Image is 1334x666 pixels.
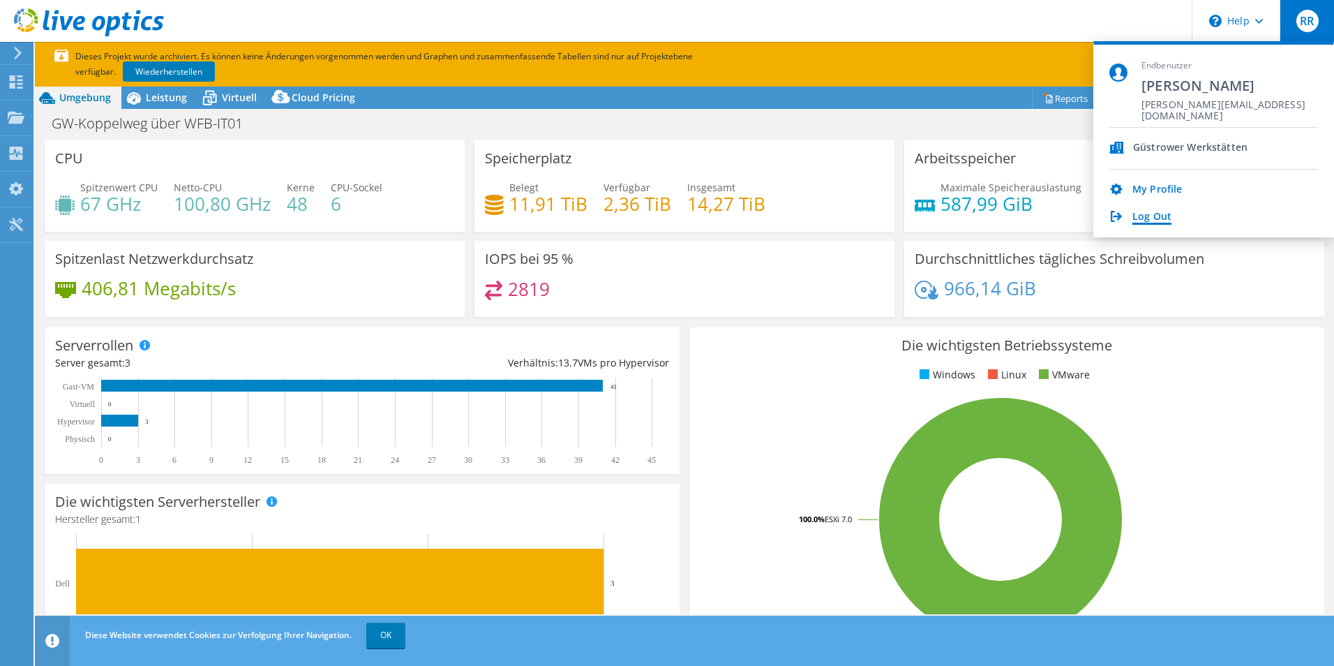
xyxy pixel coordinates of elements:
h4: 406,81 Megabits/s [82,281,236,296]
h4: 2819 [508,281,550,297]
text: 3 [136,455,140,465]
span: Netto-CPU [174,181,222,194]
div: Güstrower Werkstätten [1133,142,1247,155]
li: Windows [916,367,975,383]
h3: Serverrollen [55,338,133,353]
h4: 11,91 TiB [509,196,587,212]
text: 42 [611,455,620,465]
text: 3 [145,418,149,425]
div: Server gesamt: [55,355,362,371]
a: Wiederherstellen [123,61,215,82]
span: Endbenutzer [1141,60,1318,72]
li: Linux [984,367,1026,383]
h3: Spitzenlast Netzwerkdurchsatz [55,251,253,267]
span: RR [1296,10,1319,32]
li: VMware [1035,367,1090,383]
h3: Die wichtigsten Betriebssysteme [700,338,1314,353]
h3: Durchschnittliches tägliches Schreibvolumen [915,251,1204,267]
tspan: ESXi 7.0 [825,514,852,524]
span: Umgebung [59,91,111,104]
a: Reports [1032,87,1099,109]
a: Log Out [1132,211,1171,224]
h3: IOPS bei 95 % [485,251,574,267]
span: [PERSON_NAME] [1141,76,1318,95]
h1: GW-Koppelweg über WFB-IT01 [45,116,264,131]
h3: Die wichtigsten Serverhersteller [55,494,260,510]
span: Belegt [509,181,539,194]
span: 1 [135,512,141,526]
span: Spitzenwert CPU [80,181,158,194]
text: 9 [209,455,213,465]
text: 15 [280,455,289,465]
text: 3 [610,579,615,587]
text: 6 [172,455,177,465]
span: CPU-Sockel [331,181,382,194]
text: 30 [464,455,472,465]
h3: Arbeitsspeicher [915,151,1016,166]
span: Maximale Speicherauslastung [940,181,1081,194]
a: My Profile [1132,184,1182,197]
text: 0 [99,455,103,465]
text: Dell [55,579,70,589]
text: 45 [647,455,656,465]
h4: 966,14 GiB [944,281,1036,296]
text: Virtuell [69,399,95,409]
text: 27 [428,455,436,465]
span: Verfügbar [604,181,650,194]
text: 36 [537,455,546,465]
span: 13.7 [558,356,578,369]
text: 21 [354,455,362,465]
tspan: 100.0% [799,514,825,524]
span: [PERSON_NAME][EMAIL_ADDRESS][DOMAIN_NAME] [1141,99,1318,112]
text: 41 [610,383,617,390]
span: Insgesamt [687,181,735,194]
text: 0 [108,436,112,443]
div: Verhältnis: VMs pro Hypervisor [362,355,669,371]
h4: Hersteller gesamt: [55,512,669,527]
span: Leistung [146,91,187,104]
text: 0 [108,401,112,408]
text: 33 [501,455,509,465]
span: Virtuell [222,91,257,104]
text: Physisch [65,434,95,444]
text: 12 [243,455,252,465]
svg: \n [1209,15,1222,27]
h4: 100,80 GHz [174,196,271,212]
span: Cloud Pricing [292,91,355,104]
h4: 14,27 TiB [687,196,765,212]
h4: 48 [287,196,315,212]
a: OK [366,623,405,648]
text: 24 [391,455,399,465]
text: Hypervisor [57,417,95,427]
h4: 6 [331,196,382,212]
text: 18 [317,455,326,465]
p: Dieses Projekt wurde archiviert. Es können keine Änderungen vorgenommen werden und Graphen und zu... [54,49,738,80]
span: Diese Website verwendet Cookies zur Verfolgung Ihrer Navigation. [85,629,352,641]
h3: Speicherplatz [485,151,571,166]
text: Gast-VM [63,382,95,392]
span: 3 [125,356,130,369]
h4: 67 GHz [80,196,158,212]
text: 39 [574,455,583,465]
h4: 2,36 TiB [604,196,671,212]
span: Kerne [287,181,315,194]
h3: CPU [55,151,83,166]
h4: 587,99 GiB [940,196,1081,212]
